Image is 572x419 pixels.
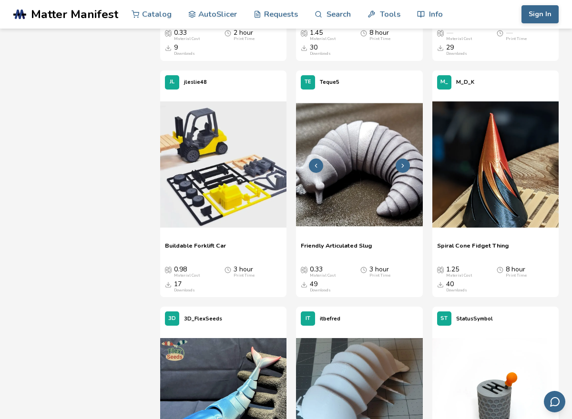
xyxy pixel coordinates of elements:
div: Print Time [506,273,527,278]
div: 3 hour [234,266,255,278]
span: IT [306,316,310,322]
span: TE [305,79,311,85]
span: Average Cost [437,29,444,37]
a: Spiral Cone Fidget Thing [437,242,509,256]
span: Average Print Time [225,29,231,37]
div: Print Time [369,273,390,278]
div: 8 hour [506,266,527,278]
div: Downloads [310,288,331,293]
div: Print Time [506,37,527,41]
p: Teque5 [320,77,339,87]
span: Downloads [165,44,172,51]
span: 3D [168,316,176,322]
span: Downloads [301,280,307,288]
div: Material Cost [446,37,472,41]
div: Material Cost [310,37,336,41]
div: Print Time [369,37,390,41]
div: 17 [174,280,195,293]
div: Material Cost [174,37,200,41]
span: Average Print Time [497,29,503,37]
div: 0.98 [174,266,200,278]
span: ST [440,316,448,322]
div: Downloads [174,51,195,56]
span: Downloads [437,44,444,51]
span: Average Cost [301,266,307,273]
div: 3 hour [369,266,390,278]
span: Average Print Time [497,266,503,273]
span: — [446,29,453,37]
span: Average Print Time [225,266,231,273]
p: StatusSymbol [456,314,493,324]
span: M_ [440,79,448,85]
div: Downloads [446,288,467,293]
a: Friendly Articulated Slug [301,242,372,256]
span: Downloads [301,44,307,51]
span: Average Cost [301,29,307,37]
div: 1.45 [310,29,336,41]
div: 9 [174,44,195,56]
span: Matter Manifest [31,8,118,21]
div: 2 hour [234,29,255,41]
div: 30 [310,44,331,56]
a: Buildable Forklift Car [165,242,226,256]
div: 0.33 [174,29,200,41]
p: 3D_FlexSeeds [184,314,222,324]
div: 29 [446,44,467,56]
div: Material Cost [174,273,200,278]
div: 49 [310,280,331,293]
div: Print Time [234,37,255,41]
div: 8 hour [369,29,390,41]
p: jleslie48 [184,77,207,87]
p: itbefred [320,314,340,324]
div: 1.25 [446,266,472,278]
span: Downloads [437,280,444,288]
span: — [506,29,512,37]
span: Average Cost [165,266,172,273]
span: Downloads [165,280,172,288]
span: Average Cost [165,29,172,37]
div: Downloads [310,51,331,56]
div: Material Cost [310,273,336,278]
div: Downloads [174,288,195,293]
p: M_D_K [456,77,474,87]
div: Downloads [446,51,467,56]
div: Material Cost [446,273,472,278]
span: Average Print Time [360,266,367,273]
div: 0.33 [310,266,336,278]
button: Send feedback via email [544,391,565,412]
span: Average Print Time [360,29,367,37]
span: JL [170,79,174,85]
div: 40 [446,280,467,293]
span: Average Cost [437,266,444,273]
div: Print Time [234,273,255,278]
button: Sign In [521,5,559,23]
